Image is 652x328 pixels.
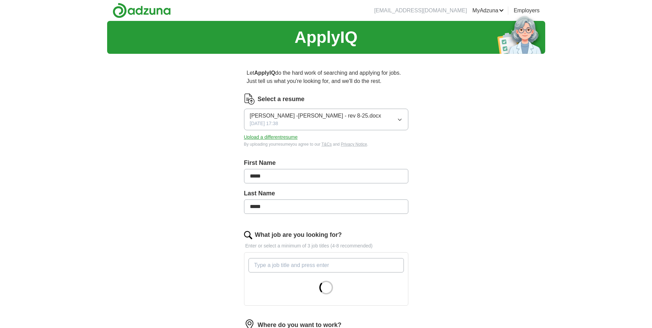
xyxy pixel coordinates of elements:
h1: ApplyIQ [294,25,357,50]
button: [PERSON_NAME] -[PERSON_NAME] - rev 8-25.docx[DATE] 17:38 [244,109,408,130]
div: By uploading your resume you agree to our and . [244,141,408,147]
a: MyAdzuna [472,7,504,15]
img: CV Icon [244,94,255,105]
strong: ApplyIQ [254,70,275,76]
label: Last Name [244,189,408,198]
span: [PERSON_NAME] -[PERSON_NAME] - rev 8-25.docx [250,112,381,120]
img: Adzuna logo [113,3,171,18]
a: Employers [514,7,540,15]
p: Enter or select a minimum of 3 job titles (4-8 recommended) [244,242,408,250]
li: [EMAIL_ADDRESS][DOMAIN_NAME] [374,7,467,15]
span: [DATE] 17:38 [250,120,278,127]
input: Type a job title and press enter [248,258,404,272]
button: Upload a differentresume [244,134,298,141]
label: First Name [244,158,408,168]
label: Select a resume [258,95,305,104]
img: search.png [244,231,252,239]
p: Let do the hard work of searching and applying for jobs. Just tell us what you're looking for, an... [244,66,408,88]
a: T&Cs [321,142,332,147]
a: Privacy Notice [341,142,367,147]
label: What job are you looking for? [255,230,342,240]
